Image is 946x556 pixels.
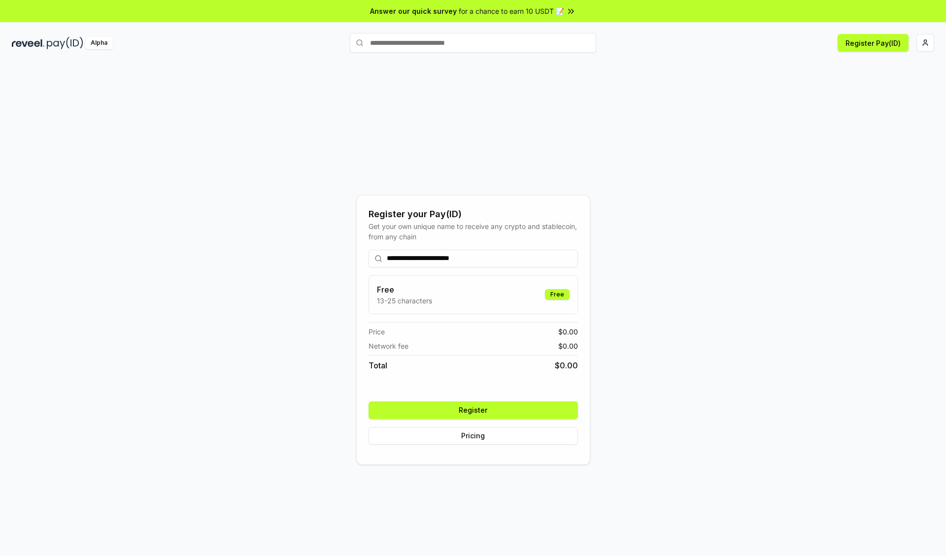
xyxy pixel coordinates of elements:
[377,295,432,306] p: 13-25 characters
[85,37,113,49] div: Alpha
[558,327,578,337] span: $ 0.00
[459,6,564,16] span: for a chance to earn 10 USDT 📝
[555,360,578,371] span: $ 0.00
[369,401,578,419] button: Register
[369,341,408,351] span: Network fee
[369,327,385,337] span: Price
[369,207,578,221] div: Register your Pay(ID)
[377,284,432,295] h3: Free
[47,37,83,49] img: pay_id
[838,34,909,52] button: Register Pay(ID)
[369,360,387,371] span: Total
[545,289,570,300] div: Free
[369,427,578,445] button: Pricing
[369,221,578,242] div: Get your own unique name to receive any crypto and stablecoin, from any chain
[558,341,578,351] span: $ 0.00
[12,37,45,49] img: reveel_dark
[370,6,457,16] span: Answer our quick survey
